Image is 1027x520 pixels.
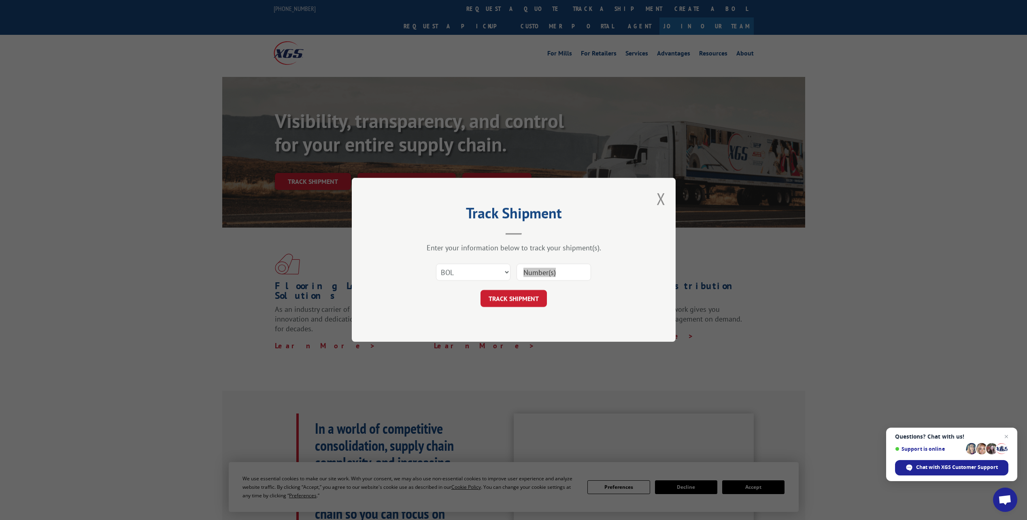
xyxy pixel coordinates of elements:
[1001,432,1011,441] span: Close chat
[657,188,666,209] button: Close modal
[895,446,963,452] span: Support is online
[517,264,591,281] input: Number(s)
[895,460,1008,475] div: Chat with XGS Customer Support
[392,207,635,223] h2: Track Shipment
[895,433,1008,440] span: Questions? Chat with us!
[993,488,1017,512] div: Open chat
[392,243,635,253] div: Enter your information below to track your shipment(s).
[916,464,998,471] span: Chat with XGS Customer Support
[481,290,547,307] button: TRACK SHIPMENT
